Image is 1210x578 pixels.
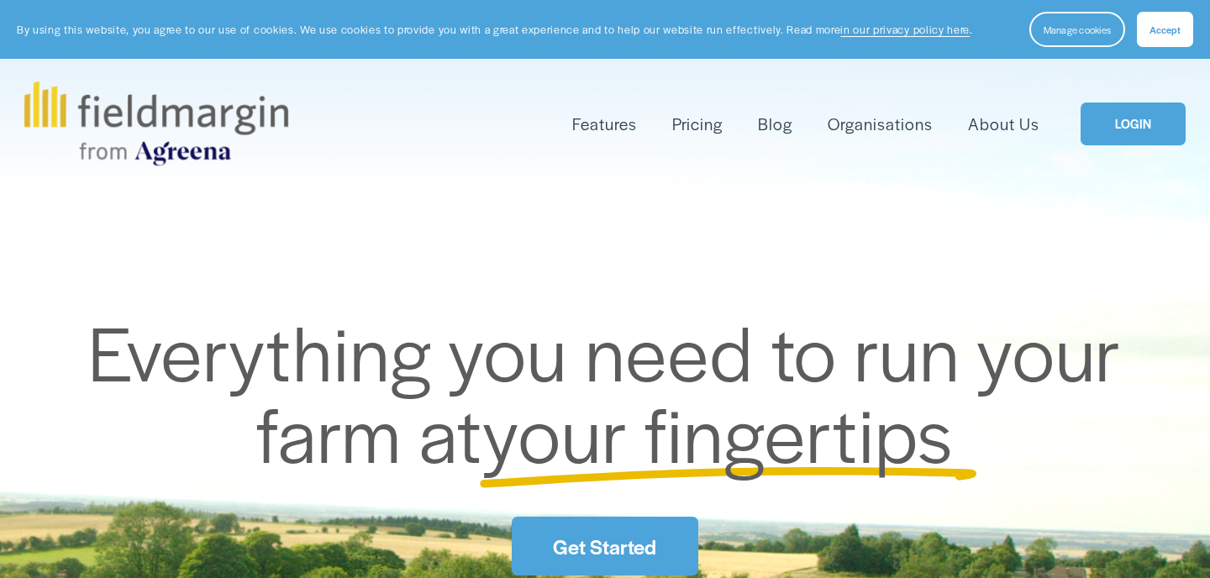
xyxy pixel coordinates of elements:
[512,517,697,575] a: Get Started
[672,110,723,138] a: Pricing
[17,22,973,38] p: By using this website, you agree to our use of cookies. We use cookies to provide you with a grea...
[24,81,288,166] img: fieldmargin.com
[968,110,1039,138] a: About Us
[482,379,954,485] span: your fingertips
[758,110,792,138] a: Blog
[88,297,1139,485] span: Everything you need to run your farm at
[572,110,637,138] a: folder dropdown
[1081,102,1186,145] a: LOGIN
[572,112,637,136] span: Features
[840,22,970,37] a: in our privacy policy here
[828,110,933,138] a: Organisations
[1149,23,1181,36] span: Accept
[1029,12,1125,47] button: Manage cookies
[1044,23,1111,36] span: Manage cookies
[1137,12,1193,47] button: Accept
